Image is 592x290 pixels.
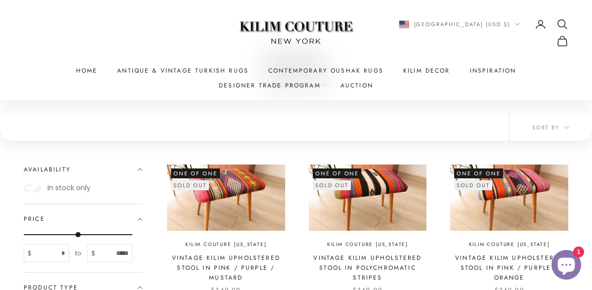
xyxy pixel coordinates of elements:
input: From price [37,248,65,258]
a: Contemporary Oushak Rugs [268,66,383,76]
nav: Primary navigation [24,66,568,91]
img: United States [399,21,409,28]
input: To price [100,248,129,258]
span: to [75,248,82,258]
span: Sort by [532,123,569,132]
a: Kilim Couture [US_STATE] [185,241,266,249]
span: Availability [24,165,71,174]
a: Vintage Kilim Upholstered Stool in Pink / Purple / Mustard [167,253,285,283]
inbox-online-store-chat: Shopify online store chat [549,250,584,282]
img: colorful and magnificent ottoman stool bench sustainably handcrafted by local Turkish artisans fe... [167,165,285,231]
sold-out-badge: Sold out [313,180,351,190]
nav: Secondary navigation [378,18,568,47]
a: Inspiration [470,66,516,76]
button: Change country or currency [399,20,520,29]
input: To price [24,234,132,235]
img: vintage stool furniture made of handwoven wool kilim [450,165,568,231]
a: Vintage Kilim Upholstered Stool in Pink / Purple / Orange [450,253,568,283]
img: Logo of Kilim Couture New York [234,9,358,56]
sold-out-badge: Sold out [454,180,492,190]
a: Vintage Kilim Upholstered Stool in Polychromatic Stripes [309,253,427,283]
summary: Price [24,204,142,234]
a: Designer Trade Program [219,81,321,90]
span: One of One [454,168,503,178]
span: $ [91,248,95,258]
summary: Kilim Decor [403,66,450,76]
span: One of One [313,168,362,178]
span: One of One [171,168,220,178]
span: Price [24,214,45,224]
a: Kilim Couture [US_STATE] [469,241,550,249]
a: Auction [340,81,373,90]
a: Antique & Vintage Turkish Rugs [117,66,249,76]
span: $ [28,248,32,258]
a: Kilim Couture [US_STATE] [327,241,408,249]
span: [GEOGRAPHIC_DATA] (USD $) [414,20,510,29]
label: In stock only [47,182,90,194]
sold-out-badge: Sold out [171,180,209,190]
img: handwoven wool kilim upholstered ottoman bench with wooden legs [309,165,427,231]
a: Home [76,66,98,76]
summary: Availability [24,165,142,184]
button: Sort by [509,114,592,141]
